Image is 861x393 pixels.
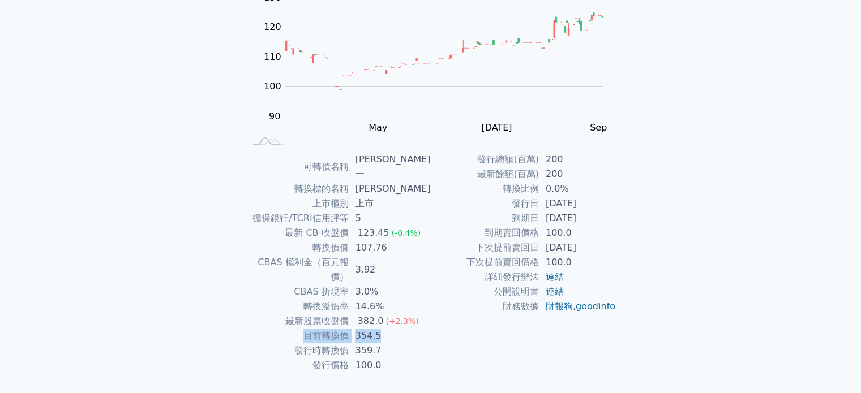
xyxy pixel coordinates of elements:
td: 到期賣回價格 [431,226,539,240]
td: 最新 CB 收盤價 [245,226,349,240]
td: 發行日 [431,196,539,211]
tspan: May [369,122,387,133]
td: 發行總額(百萬) [431,152,539,167]
td: [PERSON_NAME] [349,182,431,196]
td: 發行價格 [245,358,349,373]
td: 詳細發行辦法 [431,270,539,284]
td: 5 [349,211,431,226]
td: 下次提前賣回價格 [431,255,539,270]
tspan: 100 [264,81,281,92]
tspan: 90 [269,111,280,122]
td: 0.0% [539,182,616,196]
td: [DATE] [539,196,616,211]
td: 359.7 [349,343,431,358]
td: 目前轉換價 [245,329,349,343]
td: 可轉債名稱 [245,152,349,182]
td: 擔保銀行/TCRI信用評等 [245,211,349,226]
td: 轉換標的名稱 [245,182,349,196]
td: 100.0 [349,358,431,373]
td: 200 [539,167,616,182]
td: 轉換比例 [431,182,539,196]
tspan: Sep [590,122,607,133]
td: [DATE] [539,240,616,255]
tspan: 120 [264,21,281,32]
td: 14.6% [349,299,431,314]
td: 3.0% [349,284,431,299]
td: 100.0 [539,255,616,270]
iframe: Chat Widget [804,339,861,393]
td: 100.0 [539,226,616,240]
tspan: 110 [264,51,281,62]
td: CBAS 折現率 [245,284,349,299]
td: 到期日 [431,211,539,226]
a: 財報狗 [546,301,573,312]
td: 轉換溢價率 [245,299,349,314]
td: [PERSON_NAME]一 [349,152,431,182]
td: 發行時轉換價 [245,343,349,358]
td: 上市櫃別 [245,196,349,211]
td: 下次提前賣回日 [431,240,539,255]
span: (+2.3%) [385,317,418,326]
div: 123.45 [355,226,392,240]
td: 轉換價值 [245,240,349,255]
a: 連結 [546,271,564,282]
a: 連結 [546,286,564,297]
span: (-0.4%) [392,228,421,237]
td: 財務數據 [431,299,539,314]
g: Series [285,12,603,90]
div: 聊天小工具 [804,339,861,393]
td: 354.5 [349,329,431,343]
a: goodinfo [576,301,615,312]
td: 107.76 [349,240,431,255]
div: 382.0 [355,314,386,329]
td: , [539,299,616,314]
td: 最新股票收盤價 [245,314,349,329]
tspan: [DATE] [481,122,512,133]
td: 3.92 [349,255,431,284]
td: 上市 [349,196,431,211]
td: 最新餘額(百萬) [431,167,539,182]
td: 200 [539,152,616,167]
td: 公開說明書 [431,284,539,299]
td: CBAS 權利金（百元報價） [245,255,349,284]
td: [DATE] [539,211,616,226]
